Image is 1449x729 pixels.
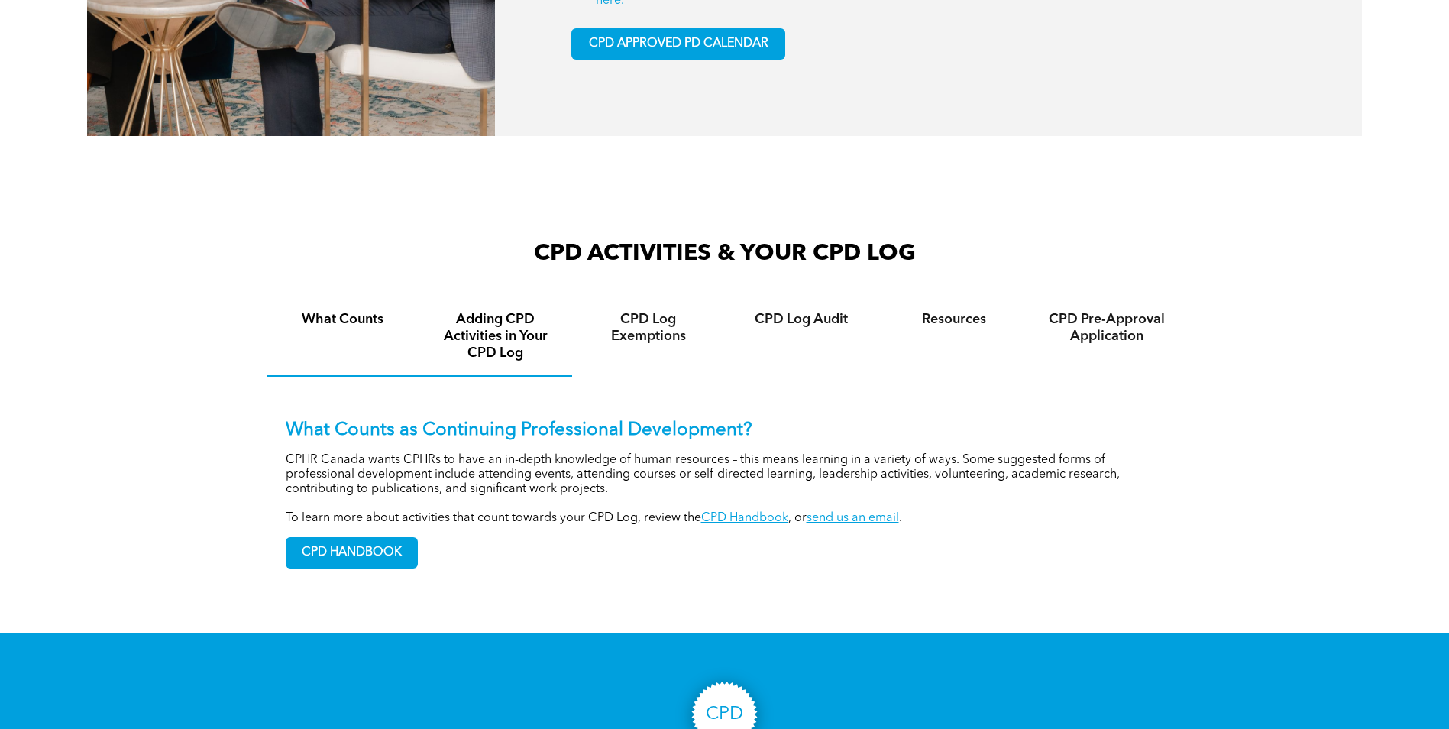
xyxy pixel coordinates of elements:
[706,704,743,726] h3: CPD
[586,311,711,345] h4: CPD Log Exemptions
[286,538,417,568] span: CPD HANDBOOK
[286,453,1164,497] p: CPHR Canada wants CPHRs to have an in-depth knowledge of human resources – this means learning in...
[286,511,1164,526] p: To learn more about activities that count towards your CPD Log, review the , or .
[589,37,768,51] span: CPD APPROVED PD CALENDAR
[571,28,785,60] a: CPD APPROVED PD CALENDAR
[433,311,558,361] h4: Adding CPD Activities in Your CPD Log
[739,311,864,328] h4: CPD Log Audit
[534,242,916,265] span: CPD ACTIVITIES & YOUR CPD LOG
[286,537,418,569] a: CPD HANDBOOK
[286,420,1164,442] p: What Counts as Continuing Professional Development?
[1044,311,1169,345] h4: CPD Pre-Approval Application
[280,311,406,328] h4: What Counts
[807,512,899,524] a: send us an email
[701,512,788,524] a: CPD Handbook
[891,311,1017,328] h4: Resources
